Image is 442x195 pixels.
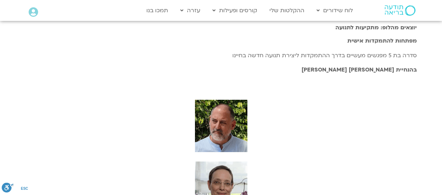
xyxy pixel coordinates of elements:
[26,24,417,31] h1: יוצאים מהלופ: מתקיעות לתנועה
[26,51,417,60] p: סדרה בת 5 מפגשים מעשיים בדרך ההתמקדות ליצירת תנועה חדשה בחיינו
[385,5,415,16] img: תודעה בריאה
[302,66,417,74] b: בהנחיית [PERSON_NAME] [PERSON_NAME]
[143,4,172,17] a: תמכו בנו
[266,4,308,17] a: ההקלטות שלי
[313,4,356,17] a: לוח שידורים
[26,38,417,44] h1: מפתחות להתמקדות אישית
[209,4,261,17] a: קורסים ופעילות
[177,4,204,17] a: עזרה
